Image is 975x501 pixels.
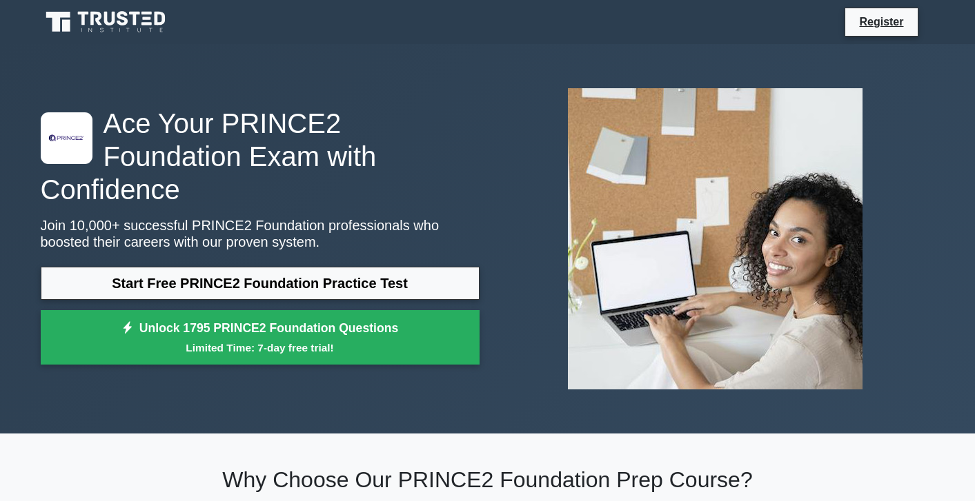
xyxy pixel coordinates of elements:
a: Unlock 1795 PRINCE2 Foundation QuestionsLimited Time: 7-day free trial! [41,310,480,365]
h2: Why Choose Our PRINCE2 Foundation Prep Course? [41,467,935,493]
a: Register [851,13,912,30]
a: Start Free PRINCE2 Foundation Practice Test [41,267,480,300]
h1: Ace Your PRINCE2 Foundation Exam with Confidence [41,107,480,206]
p: Join 10,000+ successful PRINCE2 Foundation professionals who boosted their careers with our prove... [41,217,480,250]
small: Limited Time: 7-day free trial! [58,340,462,356]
